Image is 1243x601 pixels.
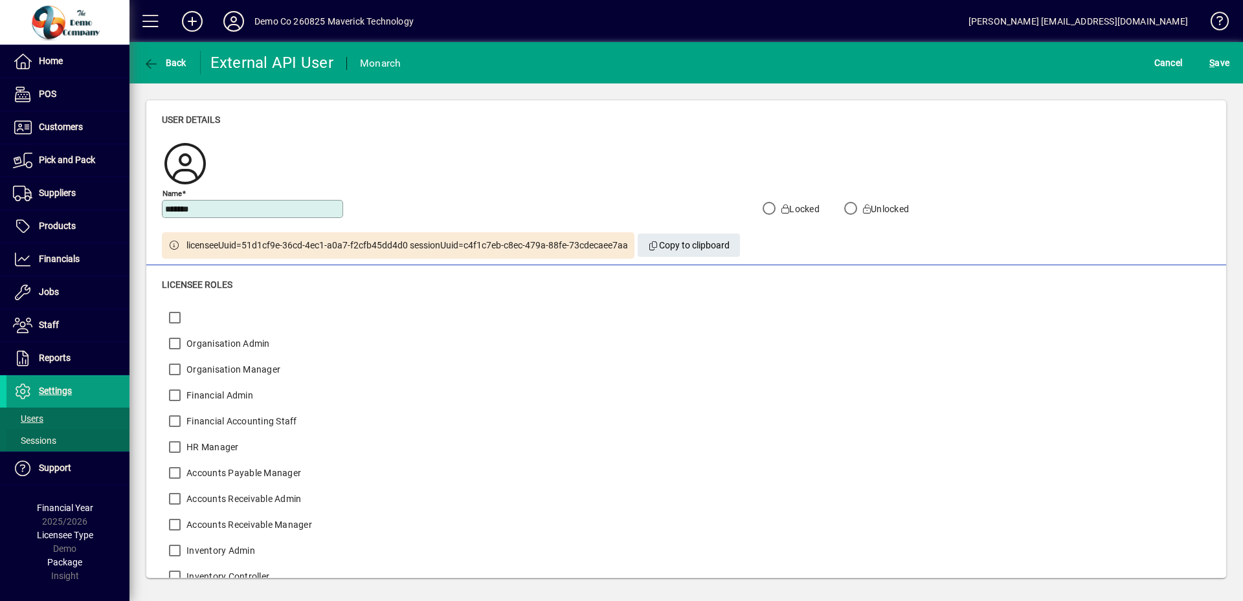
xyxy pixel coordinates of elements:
[13,413,43,424] span: Users
[1206,51,1233,74] button: Save
[210,52,333,73] div: External API User
[39,254,80,264] span: Financials
[140,51,190,74] button: Back
[1201,3,1227,45] a: Knowledge Base
[6,276,129,309] a: Jobs
[184,337,270,350] label: Organisation Admin
[39,122,83,132] span: Customers
[6,45,129,78] a: Home
[6,243,129,276] a: Financials
[638,234,741,257] button: Copy to clipboard
[184,389,253,402] label: Financial Admin
[39,353,71,363] span: Reports
[37,530,93,540] span: Licensee Type
[1209,58,1215,68] span: S
[6,111,129,144] a: Customers
[213,10,254,33] button: Profile
[969,11,1188,32] div: [PERSON_NAME] [EMAIL_ADDRESS][DOMAIN_NAME]
[6,144,129,177] a: Pick and Pack
[6,452,129,485] a: Support
[254,11,414,32] div: Demo Co 260825 Maverick Technology
[39,89,56,99] span: POS
[184,466,301,479] label: Accounts Payable Manager
[6,210,129,243] a: Products
[162,115,220,125] span: User details
[39,221,76,231] span: Products
[184,363,280,376] label: Organisation Manager
[184,570,269,583] label: Inventory Controller
[184,415,297,428] label: Financial Accounting Staff
[6,309,129,342] a: Staff
[6,430,129,452] a: Sessions
[39,155,95,165] span: Pick and Pack
[143,58,186,68] span: Back
[184,544,255,557] label: Inventory Admin
[1209,52,1229,73] span: ave
[39,287,59,297] span: Jobs
[186,239,628,252] span: licenseeUuid=51d1cf9e-36cd-4ec1-a0a7-f2cfb45dd4d0 sessionUuid=c4f1c7eb-c8ec-479a-88fe-73cdecaee7aa
[129,51,201,74] app-page-header-button: Back
[172,10,213,33] button: Add
[39,320,59,330] span: Staff
[184,492,301,505] label: Accounts Receivable Admin
[39,463,71,473] span: Support
[779,202,820,215] label: Locked
[13,435,56,446] span: Sessions
[360,53,401,74] div: Monarch
[6,78,129,111] a: POS
[39,188,76,198] span: Suppliers
[1151,51,1186,74] button: Cancel
[6,177,129,210] a: Suppliers
[6,342,129,375] a: Reports
[6,408,129,430] a: Users
[37,503,93,513] span: Financial Year
[860,202,909,215] label: Unlocked
[39,56,63,66] span: Home
[162,188,182,197] mat-label: Name
[648,235,730,256] span: Copy to clipboard
[1154,52,1183,73] span: Cancel
[47,557,82,567] span: Package
[39,386,72,396] span: Settings
[162,279,232,290] span: Licensee roles
[184,441,239,453] label: HR Manager
[184,518,312,531] label: Accounts Receivable Manager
